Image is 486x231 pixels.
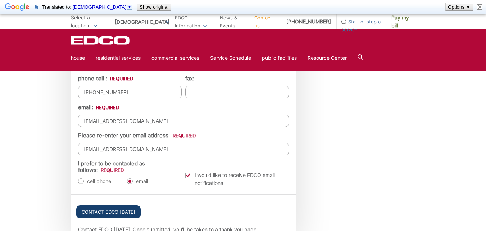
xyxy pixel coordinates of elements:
[151,55,199,61] font: commercial services
[185,75,194,82] font: fax:
[210,55,251,61] font: Service Schedule
[136,178,148,184] font: email
[78,132,170,139] font: Please re-enter your email address.
[220,14,249,30] a: News & Events
[308,55,347,61] font: Resource Center
[151,54,199,62] a: commercial services
[391,14,409,28] font: Pay my bill
[42,4,134,10] span: Translated to:
[281,14,337,29] a: [PHONE_NUMBER]
[87,178,111,184] font: cell phone
[78,160,145,173] font: I prefer to be contacted as follows:
[220,15,237,28] font: News & Events
[175,15,200,28] font: EDCO Information
[262,54,297,62] a: public facilities
[71,36,131,45] a: EDCD logo. Return to the homepage.
[96,54,141,62] a: residential services
[210,54,251,62] a: Service Schedule
[175,14,214,30] a: EDCO Information
[71,55,85,61] font: house
[477,4,482,10] img: Close
[137,3,171,10] button: Show original
[386,14,415,29] a: Pay my bill
[308,54,347,62] a: Resource Center
[73,4,133,10] a: [DEMOGRAPHIC_DATA]
[254,14,275,30] a: Contact us
[71,14,90,28] font: Select a location
[115,19,169,25] font: [DEMOGRAPHIC_DATA]
[5,3,29,13] img: Google Translate
[446,3,473,10] button: Options ▼
[96,55,141,61] font: residential services
[262,55,297,61] font: public facilities
[73,4,126,10] span: [DEMOGRAPHIC_DATA]
[109,16,175,28] span: [DEMOGRAPHIC_DATA]
[195,172,275,186] font: I would like to receive EDCO email notifications
[78,75,107,82] font: phone call :
[78,104,93,111] font: email:
[254,15,272,28] font: Contact us
[76,205,141,218] input: Contact EDCO [DATE]
[35,4,38,10] img: The content of this secure page will be sent to Google for translation using a secure connection.
[71,54,85,62] a: house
